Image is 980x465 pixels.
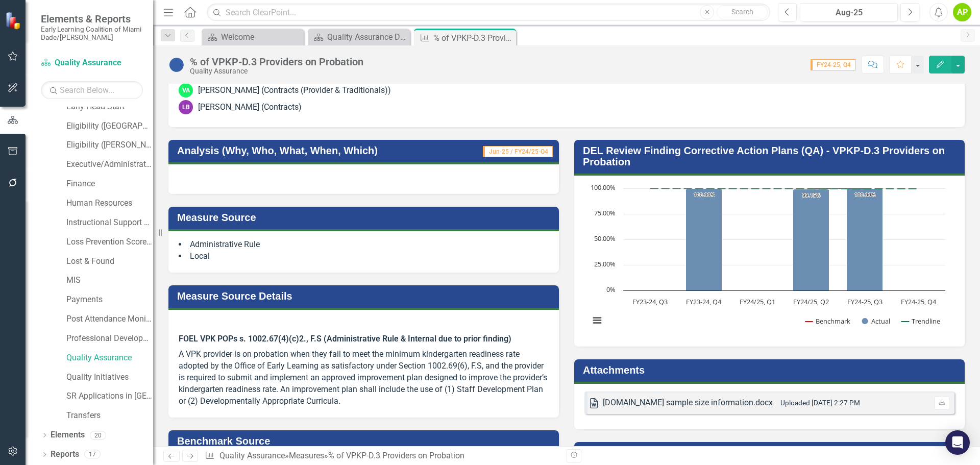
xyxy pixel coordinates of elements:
[66,236,153,248] a: Loss Prevention Scorecard
[327,31,407,43] div: Quality Assurance Dashboard
[802,191,820,199] text: 99.15%
[66,198,153,209] a: Human Resources
[803,7,894,19] div: Aug-25
[5,12,23,30] img: ClearPoint Strategy
[90,431,106,439] div: 20
[66,294,153,306] a: Payments
[66,101,153,113] a: Early Head Start
[584,183,954,336] div: Chart. Highcharts interactive chart.
[177,290,554,302] h3: Measure Source Details
[168,57,185,73] img: No Information
[41,81,143,99] input: Search Below...
[805,316,850,326] button: Show Benchmark
[686,189,722,291] path: FY23-24, Q4, 100. Actual.
[590,313,604,328] button: View chart menu, Chart
[433,32,513,44] div: % of VPKP-D.3 Providers on Probation
[179,347,549,407] p: A VPK provider is on probation when they fail to meet the minimum kindergarten readiness rate ado...
[324,334,511,344] strong: (Administrative Rule & Internal due to prior finding)
[66,217,153,229] a: Instructional Support Services
[51,449,79,460] a: Reports
[594,208,616,217] text: 75.00%
[221,31,301,43] div: Welcome
[66,159,153,170] a: Executive/Administrative
[289,451,324,460] a: Measures
[780,399,860,407] small: Uploaded [DATE] 2:27 PM
[190,67,363,75] div: Quality Assurance
[219,451,285,460] a: Quality Assurance
[800,3,898,21] button: Aug-25
[953,3,971,21] button: AP
[207,4,770,21] input: Search ClearPoint...
[179,83,193,97] div: VA
[198,102,302,113] div: [PERSON_NAME] (Contracts)
[190,251,210,261] span: Local
[606,285,616,294] text: 0%
[41,57,143,69] a: Quality Assurance
[731,8,753,16] span: Search
[190,239,260,249] span: Administrative Rule
[41,13,143,25] span: Elements & Reports
[179,100,193,114] div: LB
[204,31,301,43] a: Welcome
[584,183,950,336] svg: Interactive chart
[66,333,153,345] a: Professional Development Institute
[594,234,616,243] text: 50.00%
[66,178,153,190] a: Finance
[694,191,715,198] text: 100.00%
[583,145,960,167] h3: DEL Review Finding Corrective Action Plans (QA) - VPKP-D.3 Providers on Probation
[66,256,153,267] a: Lost & Found
[66,313,153,325] a: Post Attendance Monitoring
[594,259,616,268] text: 25.00%
[740,297,775,306] text: FY24/25, Q1
[66,410,153,422] a: Transfers
[854,191,875,198] text: 100.00%
[583,364,960,376] h3: Attachments
[901,297,937,306] text: FY24-25, Q4
[862,316,890,326] button: Show Actual
[177,212,554,223] h3: Measure Source
[51,429,85,441] a: Elements
[198,85,391,96] div: [PERSON_NAME] (Contracts (Provider & Traditionals))
[847,297,883,306] text: FY24-25, Q3
[66,139,153,151] a: Eligibility ([PERSON_NAME])
[483,146,553,157] span: Jun-25 / FY24/25-Q4
[847,189,883,291] path: FY24-25, Q3, 100. Actual.
[632,297,668,306] text: FY23-24, Q3
[177,145,455,156] h3: Analysis (Why, Who, What, When, Which)
[66,372,153,383] a: Quality Initiatives
[179,334,322,344] strong: FOEL VPK POPs s. 1002.67(4)(c)2., F.S
[603,397,773,409] div: [DOMAIN_NAME] sample size information.docx
[177,435,554,447] h3: Benchmark Source
[901,316,941,326] button: Show Trendline
[328,451,464,460] div: % of VPKP-D.3 Providers on Probation
[811,59,855,70] span: FY24-25, Q4
[591,183,616,192] text: 100.00%
[793,189,829,291] path: FY24/25, Q2, 99.15. Actual.
[717,5,768,19] button: Search
[793,297,829,306] text: FY24/25, Q2
[310,31,407,43] a: Quality Assurance Dashboard
[66,352,153,364] a: Quality Assurance
[945,430,970,455] div: Open Intercom Messenger
[84,450,101,459] div: 17
[66,275,153,286] a: MIS
[190,56,363,67] div: % of VPKP-D.3 Providers on Probation
[66,120,153,132] a: Eligibility ([GEOGRAPHIC_DATA])
[66,390,153,402] a: SR Applications in [GEOGRAPHIC_DATA]
[205,450,559,462] div: » »
[686,297,722,306] text: FY23-24, Q4
[41,25,143,42] small: Early Learning Coalition of Miami Dade/[PERSON_NAME]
